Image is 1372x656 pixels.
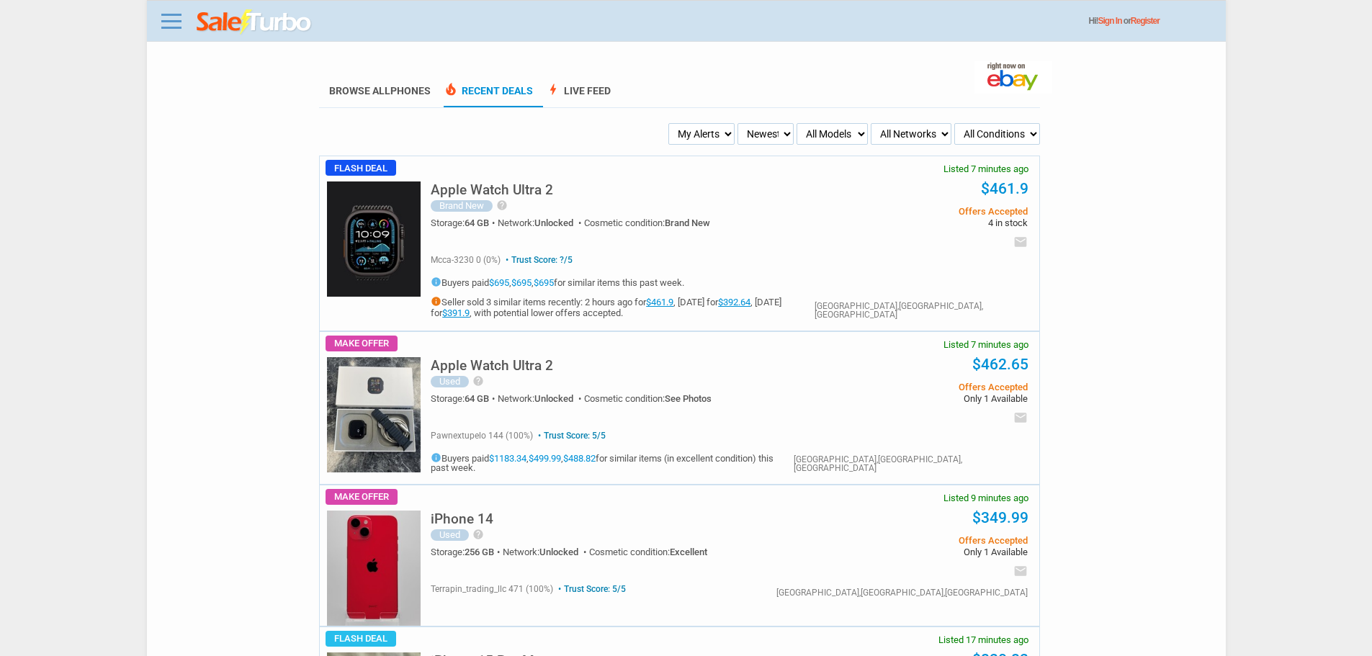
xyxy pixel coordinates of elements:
[197,9,313,35] img: saleturbo.com - Online Deals and Discount Coupons
[584,394,712,403] div: Cosmetic condition:
[444,82,458,96] span: local_fire_department
[1098,16,1122,26] a: Sign In
[665,393,712,404] span: See Photos
[1089,16,1098,26] span: Hi!
[431,452,441,463] i: info
[718,297,750,307] a: $392.64
[1124,16,1160,26] span: or
[431,512,493,526] h5: iPhone 14
[943,340,1028,349] span: Listed 7 minutes ago
[810,394,1027,403] span: Only 1 Available
[1013,410,1028,425] i: email
[431,515,493,526] a: iPhone 14
[431,359,553,372] h5: Apple Watch Ultra 2
[534,217,573,228] span: Unlocked
[534,393,573,404] span: Unlocked
[465,547,494,557] span: 256 GB
[546,82,560,96] span: bolt
[329,85,431,96] a: Browse AllPhones
[431,584,553,594] span: terrapin_trading_llc 471 (100%)
[431,277,815,287] h5: Buyers paid , , for similar items this past week.
[529,452,561,463] a: $499.99
[810,207,1027,216] span: Offers Accepted
[810,218,1027,228] span: 4 in stock
[472,375,484,387] i: help
[810,382,1027,392] span: Offers Accepted
[431,183,553,197] h5: Apple Watch Ultra 2
[431,255,501,265] span: mcca-3230 0 (0%)
[326,160,396,176] span: Flash Deal
[1013,564,1028,578] i: email
[498,218,584,228] div: Network:
[431,361,553,372] a: Apple Watch Ultra 2
[539,547,578,557] span: Unlocked
[810,547,1027,557] span: Only 1 Available
[511,277,532,288] a: $695
[327,181,421,297] img: s-l225.jpg
[431,529,469,541] div: Used
[326,631,396,647] span: Flash Deal
[938,635,1028,644] span: Listed 17 minutes ago
[431,431,533,441] span: pawnextupelo 144 (100%)
[546,85,611,107] a: boltLive Feed
[442,307,470,318] a: $391.9
[489,277,509,288] a: $695
[431,186,553,197] a: Apple Watch Ultra 2
[326,336,398,351] span: Make Offer
[589,547,707,557] div: Cosmetic condition:
[1131,16,1160,26] a: Register
[646,297,673,307] a: $461.9
[815,302,1027,319] div: [GEOGRAPHIC_DATA],[GEOGRAPHIC_DATA],[GEOGRAPHIC_DATA]
[431,200,493,212] div: Brand New
[584,218,710,228] div: Cosmetic condition:
[670,547,707,557] span: Excellent
[431,218,498,228] div: Storage:
[555,584,626,594] span: Trust Score: 5/5
[981,180,1028,197] a: $461.9
[327,357,421,472] img: s-l225.jpg
[489,452,526,463] a: $1183.34
[943,164,1028,174] span: Listed 7 minutes ago
[943,493,1028,503] span: Listed 9 minutes ago
[563,452,596,463] a: $488.82
[444,85,533,107] a: local_fire_departmentRecent Deals
[431,277,441,287] i: info
[431,376,469,387] div: Used
[503,547,589,557] div: Network:
[431,452,794,472] h5: Buyers paid , , for similar items (in excellent condition) this past week.
[390,85,431,96] span: Phones
[535,431,606,441] span: Trust Score: 5/5
[465,393,489,404] span: 64 GB
[327,511,421,626] img: s-l225.jpg
[431,296,815,319] h5: Seller sold 3 similar items recently: 2 hours ago for , [DATE] for , [DATE] for , with potential ...
[794,455,1028,472] div: [GEOGRAPHIC_DATA],[GEOGRAPHIC_DATA],[GEOGRAPHIC_DATA]
[972,356,1028,373] a: $462.65
[496,199,508,211] i: help
[326,489,398,505] span: Make Offer
[503,255,573,265] span: Trust Score: ?/5
[431,296,441,307] i: info
[534,277,554,288] a: $695
[431,547,503,557] div: Storage:
[465,217,489,228] span: 64 GB
[972,509,1028,526] a: $349.99
[498,394,584,403] div: Network:
[1013,235,1028,249] i: email
[776,588,1028,597] div: [GEOGRAPHIC_DATA],[GEOGRAPHIC_DATA],[GEOGRAPHIC_DATA]
[810,536,1027,545] span: Offers Accepted
[472,529,484,540] i: help
[431,394,498,403] div: Storage:
[665,217,710,228] span: Brand New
